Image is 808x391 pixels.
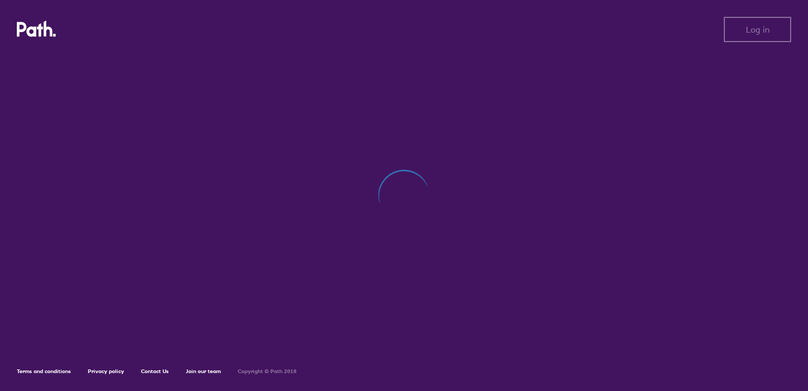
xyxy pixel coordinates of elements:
[17,368,71,375] a: Terms and conditions
[141,368,169,375] a: Contact Us
[724,17,791,42] button: Log in
[88,368,124,375] a: Privacy policy
[186,368,221,375] a: Join our team
[238,368,297,375] h6: Copyright © Path 2018
[746,25,770,34] span: Log in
